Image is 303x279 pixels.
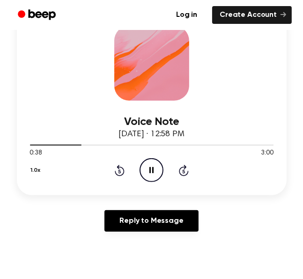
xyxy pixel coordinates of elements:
[30,162,44,178] button: 1.0x
[30,116,273,128] h3: Voice Note
[11,6,64,24] a: Beep
[261,148,273,158] span: 3:00
[30,148,42,158] span: 0:38
[167,4,207,26] a: Log in
[212,6,292,24] a: Create Account
[118,130,184,139] span: [DATE] · 12:58 PM
[104,210,198,232] a: Reply to Message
